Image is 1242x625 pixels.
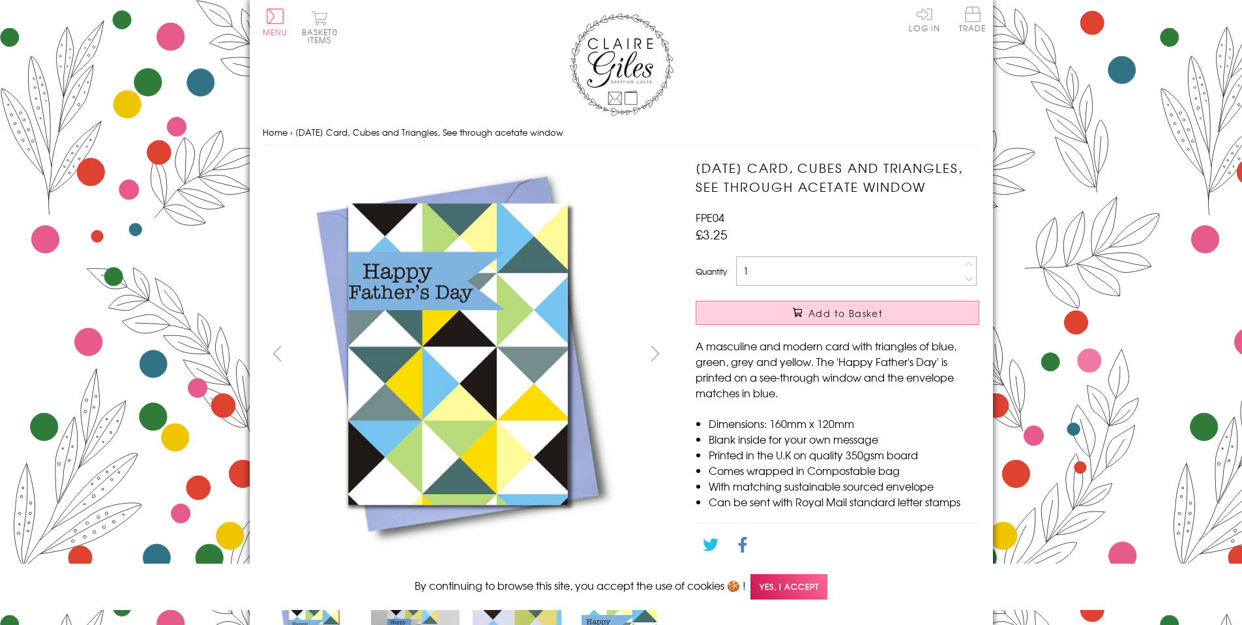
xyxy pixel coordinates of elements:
li: Comes wrapped in Compostable bag [709,463,979,478]
li: With matching sustainable sourced envelope [709,478,979,494]
nav: breadcrumbs [263,119,980,146]
li: Printed in the U.K on quality 350gsm board [709,447,979,463]
img: Father's Day Card, Cubes and Triangles, See through acetate window [262,159,653,550]
img: Father's Day Card, Cubes and Triangles, See through acetate window [670,159,1061,550]
li: Can be sent with Royal Mail standard letter stamps [709,494,979,510]
span: Menu [263,26,288,38]
a: Trade [959,7,986,35]
li: Dimensions: 160mm x 120mm [709,416,979,431]
li: Blank inside for your own message [709,431,979,447]
span: £3.25 [696,225,728,243]
p: A masculine and modern card with triangles of blue, green, grey and yellow. The 'Happy Father's D... [696,338,979,401]
span: Yes, I accept [750,574,827,600]
button: prev [263,339,292,368]
button: next [640,339,670,368]
span: 0 items [308,26,338,46]
a: Log In [909,7,940,32]
span: Add to Basket [808,307,883,320]
a: Home [263,126,288,138]
label: Quantity [696,266,727,277]
span: Trade [959,7,986,32]
span: [DATE] Card, Cubes and Triangles, See through acetate window [295,126,563,138]
img: Claire Giles Greetings Cards [569,13,673,116]
button: Basket0 items [302,10,338,44]
button: Add to Basket [696,301,979,325]
span: › [290,126,293,138]
span: FPE04 [696,209,724,225]
button: Menu [263,8,288,36]
h1: [DATE] Card, Cubes and Triangles, See through acetate window [696,159,979,196]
